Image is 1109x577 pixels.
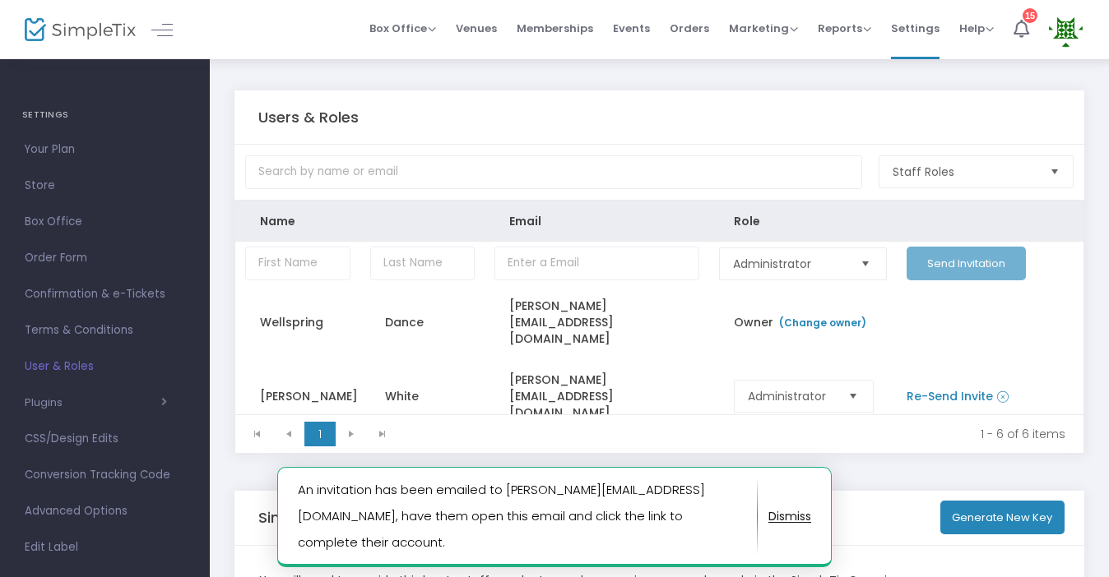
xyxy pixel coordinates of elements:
span: Edit Label [25,537,185,558]
td: [PERSON_NAME] [235,359,360,433]
span: Memberships [517,7,593,49]
span: Terms & Conditions [25,320,185,341]
input: Last Name [370,247,476,280]
span: Order Form [25,247,185,269]
span: Owner [734,314,870,330]
td: White [360,359,485,433]
kendo-pager-info: 1 - 6 of 6 items [410,426,1065,442]
button: Generate New Key [940,501,1065,534]
div: Data table [235,201,1083,414]
span: Conversion Tracking Code [25,464,185,486]
td: [PERSON_NAME][EMAIL_ADDRESS][DOMAIN_NAME] [485,285,709,359]
span: Administrator [748,388,833,404]
span: Orders [670,7,709,49]
span: Box Office [369,21,436,36]
input: Search by name or email [245,155,862,189]
button: Select [1043,156,1066,187]
span: Settings [891,7,940,49]
th: Name [235,201,360,242]
h5: SimpleTix Scan Key [258,509,399,527]
td: Wellspring [235,285,360,359]
span: Marketing [729,21,798,36]
div: 15 [1023,8,1037,23]
td: [PERSON_NAME][EMAIL_ADDRESS][DOMAIN_NAME] [485,359,709,433]
span: Help [959,21,994,36]
button: Select [854,248,877,279]
a: Re-Send Invite [907,388,993,404]
span: Store [25,175,185,196]
span: CSS/Design Edits [25,428,185,450]
span: Confirmation & e-Tickets [25,284,185,305]
button: dismiss [768,503,811,529]
button: Plugins [25,396,167,409]
span: Your Plan [25,139,185,160]
h4: SETTINGS [22,99,188,132]
span: Administrator [733,256,846,272]
th: Role [709,201,896,242]
span: Events [613,7,650,49]
td: Dance [360,285,485,359]
span: Staff Roles [893,164,1037,180]
th: Email [485,201,709,242]
span: Advanced Options [25,501,185,522]
span: Reports [818,21,871,36]
span: Venues [456,7,497,49]
input: First Name [245,247,350,280]
h5: Users & Roles [258,108,359,127]
span: Box Office [25,211,185,233]
button: Select [842,381,865,412]
input: Enter a Email [494,247,699,280]
a: (Change owner) [777,316,866,330]
p: An invitation has been emailed to [PERSON_NAME][EMAIL_ADDRESS][DOMAIN_NAME], have them open this ... [298,477,758,556]
span: User & Roles [25,356,185,377]
span: Page 1 [304,422,336,446]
